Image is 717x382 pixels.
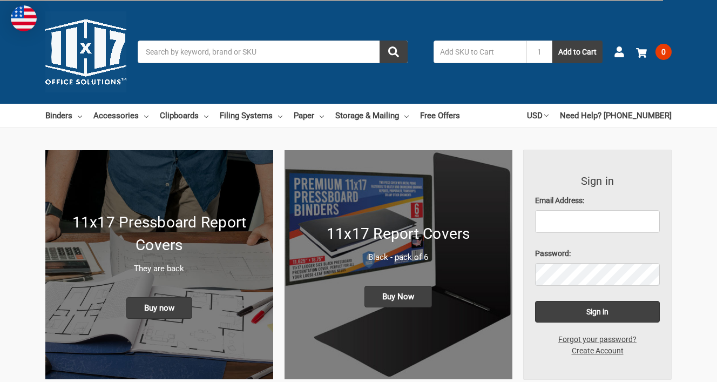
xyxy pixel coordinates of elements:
input: Search by keyword, brand or SKU [138,41,408,63]
a: Storage & Mailing [335,104,409,128]
p: They are back [57,263,262,275]
button: Add to Cart [552,41,603,63]
a: USD [527,104,549,128]
input: Add SKU to Cart [434,41,526,63]
a: Forgot your password? [552,334,642,345]
img: 11x17 Report Covers [285,150,512,379]
img: New 11x17 Pressboard Binders [45,150,273,379]
a: Free Offers [420,104,460,128]
h1: 11x17 Report Covers [296,223,501,245]
a: 11x17 Report Covers 11x17 Report Covers Black - pack of 6 Buy Now [285,150,512,379]
a: Accessories [93,104,148,128]
input: Sign in [535,301,660,323]
label: Email Address: [535,195,660,206]
img: duty and tax information for United States [11,5,37,31]
a: Need Help? [PHONE_NUMBER] [560,104,672,128]
h1: 11x17 Pressboard Report Covers [57,211,262,257]
a: Clipboards [160,104,208,128]
span: 0 [655,44,672,60]
a: Paper [294,104,324,128]
a: Binders [45,104,82,128]
a: Create Account [566,345,630,357]
span: Buy Now [364,286,432,307]
label: Password: [535,248,660,259]
a: Filing Systems [220,104,282,128]
a: New 11x17 Pressboard Binders 11x17 Pressboard Report Covers They are back Buy now [45,150,273,379]
span: Buy now [126,297,192,319]
h3: Sign in [535,173,660,189]
img: 11x17.com [45,11,126,92]
a: 0 [636,38,672,66]
p: Black - pack of 6 [296,251,501,264]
